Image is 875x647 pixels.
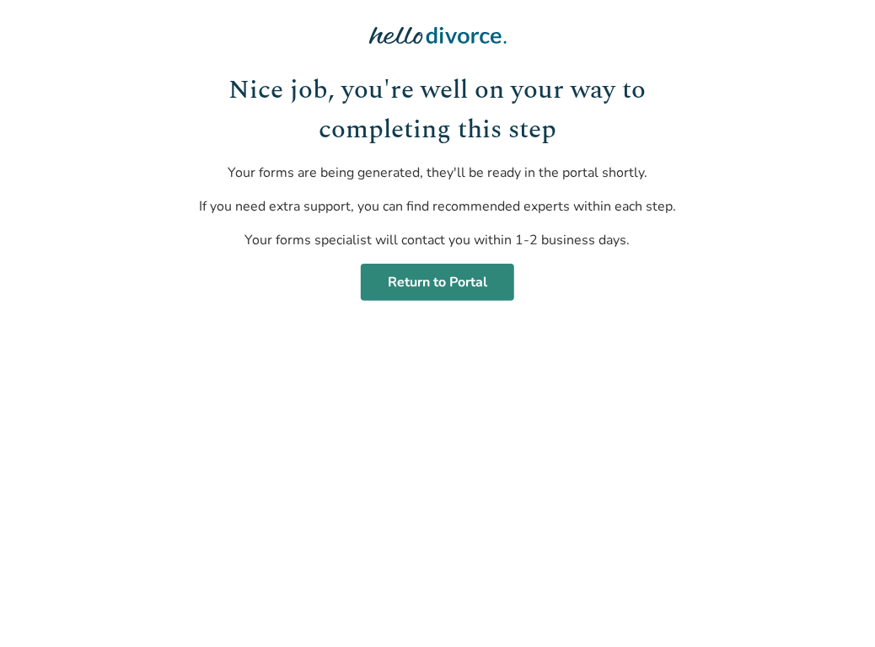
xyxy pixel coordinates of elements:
[184,230,692,250] p: Your forms specialist will contact you within 1-2 business days.
[184,71,692,149] h1: Nice job, you're well on your way to completing this step
[184,196,692,217] p: If you need extra support, you can find recommended experts within each step.
[361,264,514,301] a: Return to Portal
[184,163,692,183] p: Your forms are being generated, they'll be ready in the portal shortly.
[791,566,875,647] iframe: Chat Widget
